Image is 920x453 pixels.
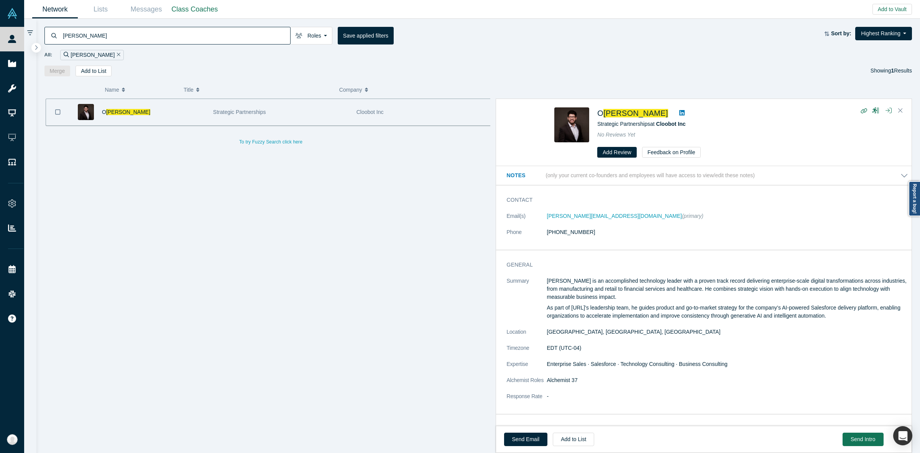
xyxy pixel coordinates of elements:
input: Search by name, title, company, summary, expertise, investment criteria or topics of focus [62,26,290,44]
dd: - [547,392,908,400]
button: Add to List [76,66,112,76]
h3: Notes [507,171,544,180]
strong: 1 [891,68,894,74]
button: Roles [290,27,332,44]
button: Remove Filter [115,51,120,59]
p: As part of [URL]’s leadership team, he guides product and go-to-market strategy for the company’s... [547,304,908,320]
dd: Alchemist 37 [547,376,908,384]
span: O [597,109,603,117]
p: [PERSON_NAME] is an accomplished technology leader with a proven track record delivering enterpri... [547,277,908,301]
a: Class Coaches [169,0,220,18]
span: (primary) [682,213,703,219]
dt: Phone [507,228,547,244]
img: Omar Youssef's Profile Image [78,104,94,120]
dd: EDT (UTC-04) [547,344,908,352]
button: Close [895,105,906,117]
div: Showing [871,66,912,76]
button: Title [184,82,331,98]
span: Enterprise Sales · Salesforce · Technology Consulting · Business Consulting [547,361,728,367]
button: Merge [44,66,71,76]
dt: Email(s) [507,212,547,228]
span: [PERSON_NAME] [106,109,150,115]
span: Name [105,82,119,98]
dt: Summary [507,277,547,328]
button: Add Review [597,147,637,158]
img: Alchemist Vault Logo [7,8,18,19]
a: [PHONE_NUMBER] [547,229,595,235]
dt: Expertise [507,360,547,376]
span: Company [339,82,362,98]
button: Feedback on Profile [642,147,701,158]
button: Add to List [553,433,594,446]
h3: Contact [507,196,897,204]
h3: Current Experience [507,425,897,433]
img: Anna Sanchez's Account [7,434,18,445]
a: Lists [78,0,123,18]
dt: Location [507,328,547,344]
button: Bookmark [46,99,70,125]
span: All: [44,51,53,59]
span: Title [184,82,194,98]
span: Cloobot Inc [356,109,384,115]
h3: General [507,261,897,269]
span: O [102,109,106,115]
p: (only your current co-founders and employees will have access to view/edit these notes) [545,172,755,179]
span: Strategic Partnerships [213,109,266,115]
strong: Sort by: [831,30,851,36]
button: Name [105,82,176,98]
button: Add to Vault [872,4,912,15]
a: Messages [123,0,169,18]
a: Report a bug! [909,181,920,216]
button: To try Fuzzy Search click here [234,137,308,147]
button: Send Intro [843,433,884,446]
dt: Response Rate [507,392,547,409]
span: [PERSON_NAME] [603,109,668,117]
button: Highest Ranking [855,27,912,40]
a: Network [32,0,78,18]
a: [PERSON_NAME][EMAIL_ADDRESS][DOMAIN_NAME] [547,213,682,219]
a: O[PERSON_NAME] [102,109,150,115]
dt: Timezone [507,344,547,360]
a: O[PERSON_NAME] [597,109,668,117]
span: Strategic Partnerships at [597,121,685,127]
dd: [GEOGRAPHIC_DATA], [GEOGRAPHIC_DATA], [GEOGRAPHIC_DATA] [547,328,908,336]
span: No Reviews Yet [597,132,635,138]
span: Results [891,68,912,74]
button: Save applied filters [338,27,394,44]
div: [PERSON_NAME] [60,50,124,60]
img: Omar Youssef's Profile Image [554,107,589,142]
dt: Alchemist Roles [507,376,547,392]
button: Company [339,82,487,98]
button: Notes (only your current co-founders and employees will have access to view/edit these notes) [507,171,908,180]
a: Cloobot Inc [656,121,686,127]
a: Send Email [504,433,548,446]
